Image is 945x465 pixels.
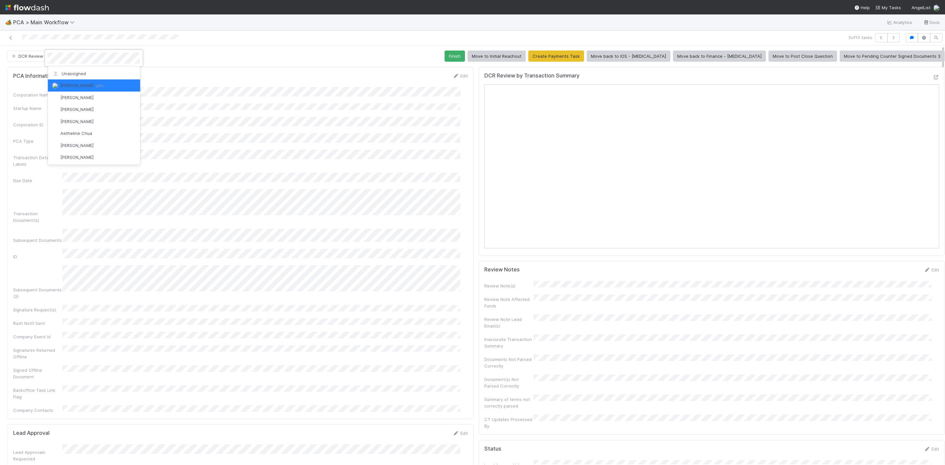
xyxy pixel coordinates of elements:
[60,131,92,136] span: Aetheline Chua
[60,155,94,160] span: [PERSON_NAME]
[52,142,58,149] img: avatar_adb74e0e-9f86-401c-adfc-275927e58b0b.png
[60,119,94,124] span: [PERSON_NAME]
[52,82,58,89] img: avatar_d7f67417-030a-43ce-a3ce-a315a3ccfd08.png
[52,154,58,161] img: avatar_df83acd9-d480-4d6e-a150-67f005a3ea0d.png
[52,94,58,101] img: avatar_55a2f090-1307-4765-93b4-f04da16234ba.png
[60,143,94,148] span: [PERSON_NAME]
[52,130,58,137] img: avatar_103f69d0-f655-4f4f-bc28-f3abe7034599.png
[52,118,58,125] img: avatar_55c8bf04-bdf8-4706-8388-4c62d4787457.png
[52,71,86,76] span: Unassigned
[60,95,94,100] span: [PERSON_NAME]
[52,106,58,113] img: avatar_1d14498f-6309-4f08-8780-588779e5ce37.png
[96,83,103,88] span: you
[60,107,94,112] span: [PERSON_NAME]
[60,83,103,88] span: [PERSON_NAME]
